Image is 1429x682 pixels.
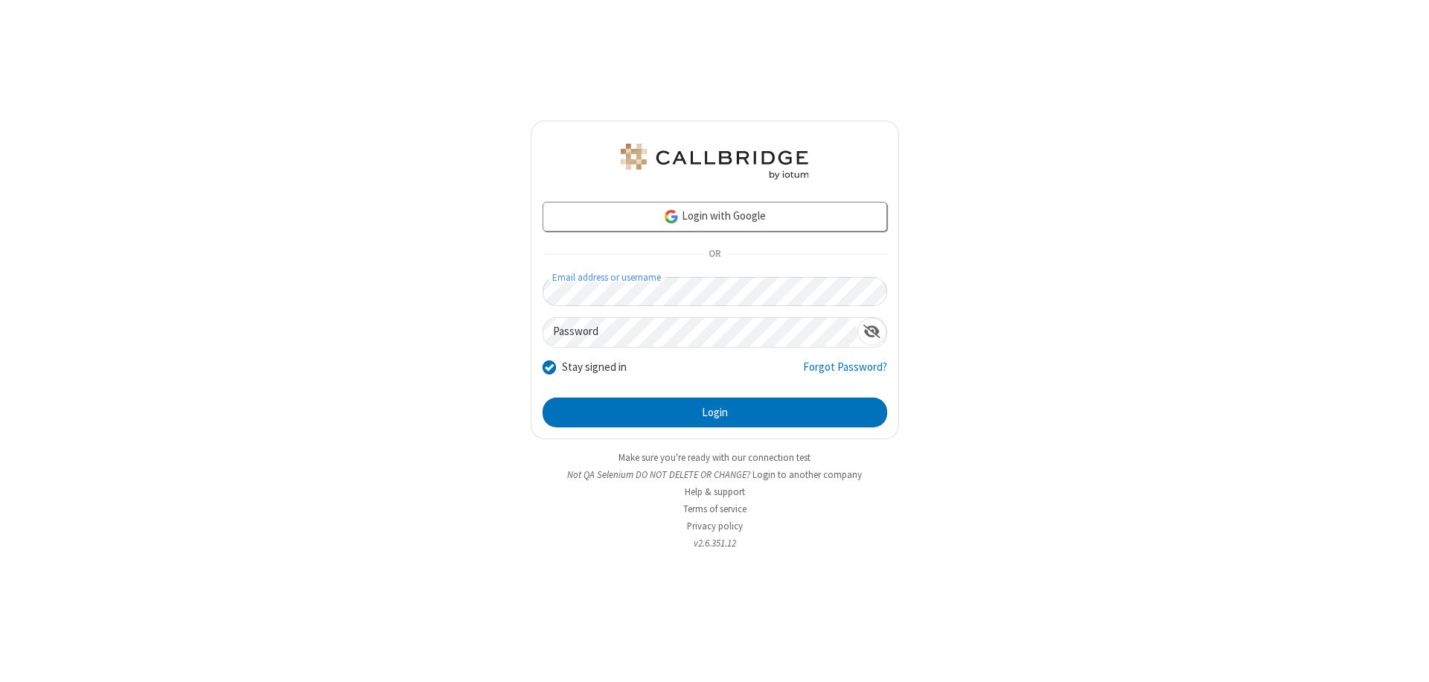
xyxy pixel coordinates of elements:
span: OR [703,244,726,265]
a: Privacy policy [687,520,743,532]
a: Login with Google [543,202,887,232]
img: google-icon.png [663,208,680,225]
li: Not QA Selenium DO NOT DELETE OR CHANGE? [531,468,899,482]
a: Terms of service [683,503,747,515]
button: Login to another company [752,468,862,482]
input: Password [543,318,857,347]
a: Forgot Password? [803,359,887,387]
button: Login [543,398,887,427]
a: Make sure you're ready with our connection test [618,451,811,464]
input: Email address or username [543,277,887,306]
div: Show password [857,318,886,345]
label: Stay signed in [562,359,627,376]
img: QA Selenium DO NOT DELETE OR CHANGE [618,144,811,179]
li: v2.6.351.12 [531,536,899,550]
a: Help & support [685,485,745,498]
